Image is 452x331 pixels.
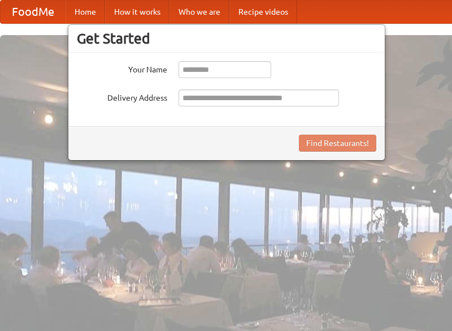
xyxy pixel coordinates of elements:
label: Delivery Address [77,89,167,104]
a: Who we are [169,1,229,23]
button: Find Restaurants! [299,135,376,152]
a: Home [66,1,105,23]
h3: Get Started [77,30,376,47]
a: FoodMe [1,1,66,23]
a: How it works [105,1,169,23]
label: Your Name [77,61,167,75]
a: Recipe videos [229,1,297,23]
